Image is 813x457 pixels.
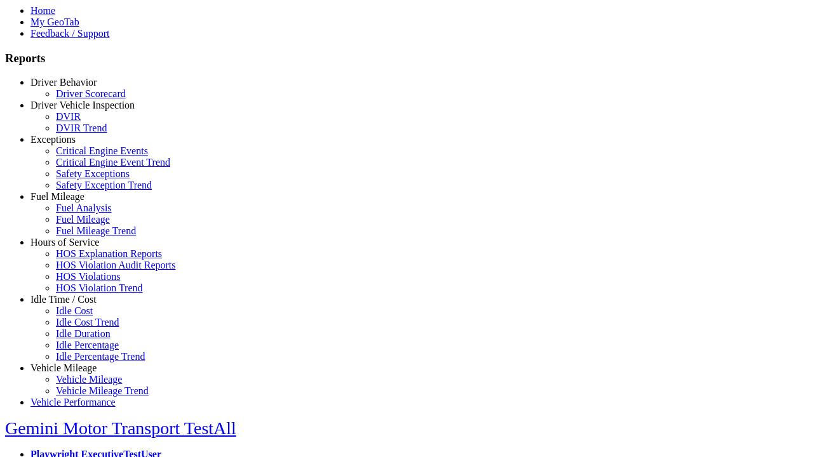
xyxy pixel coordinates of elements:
a: Gemini Motor Transport TestAll [5,418,236,438]
a: Vehicle Mileage Trend [56,385,149,396]
a: Fuel Mileage [30,191,84,202]
a: Driver Vehicle Inspection [30,100,135,110]
h3: Reports [5,51,808,65]
a: Exceptions [30,134,76,145]
a: HOS Violation Audit Reports [56,260,176,270]
a: Vehicle Mileage [30,362,97,373]
a: Vehicle Mileage [56,374,122,385]
a: HOS Explanation Reports [56,248,162,259]
a: Idle Cost Trend [56,317,119,328]
a: Fuel Analysis [56,202,112,213]
a: Critical Engine Event Trend [56,157,170,168]
a: Idle Cost [56,305,93,316]
a: HOS Violations [56,271,120,282]
a: Fuel Mileage Trend [56,225,136,236]
a: Feedback / Support [30,28,109,39]
a: Driver Scorecard [56,88,126,99]
a: Fuel Mileage [56,214,110,225]
a: DVIR Trend [56,123,107,133]
a: Idle Time / Cost [30,294,97,305]
a: Safety Exception Trend [56,180,152,190]
a: Home [30,5,55,16]
a: Critical Engine Events [56,145,148,156]
a: DVIR [56,111,81,122]
a: Idle Percentage [56,340,119,350]
a: My GeoTab [30,17,79,27]
a: Hours of Service [30,237,99,248]
a: Idle Percentage Trend [56,351,145,362]
a: Driver Behavior [30,77,97,88]
a: Idle Duration [56,328,111,339]
a: HOS Violation Trend [56,282,143,293]
a: Safety Exceptions [56,168,130,179]
a: Vehicle Performance [30,397,116,407]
